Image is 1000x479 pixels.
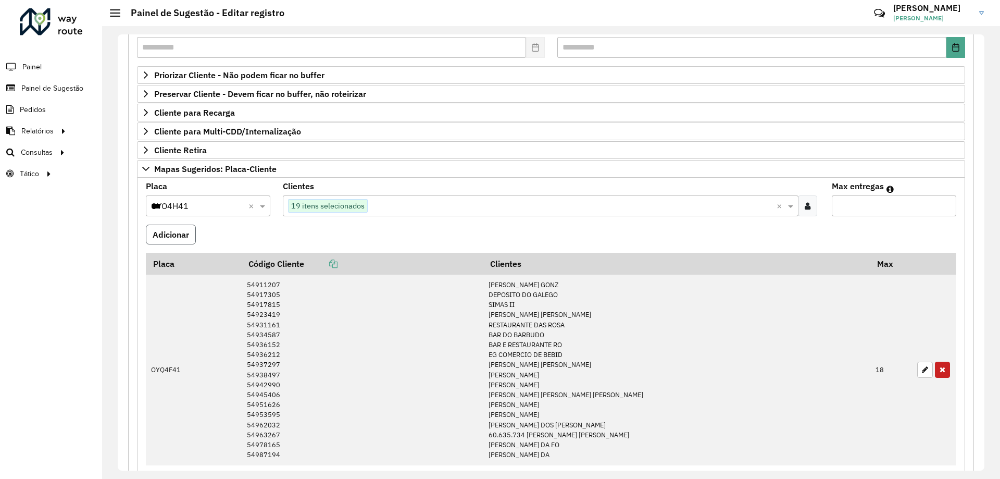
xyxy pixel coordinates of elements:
[137,122,965,140] a: Cliente para Multi-CDD/Internalização
[483,253,870,275] th: Clientes
[137,66,965,84] a: Priorizar Cliente - Não podem ficar no buffer
[832,180,884,192] label: Max entregas
[777,200,785,212] span: Clear all
[289,200,367,212] span: 19 itens selecionados
[146,253,241,275] th: Placa
[21,147,53,158] span: Consultas
[137,104,965,121] a: Cliente para Recarga
[146,225,196,244] button: Adicionar
[241,275,483,465] td: 54911207 54917305 54917815 54923419 54931161 54934587 54936152 54936212 54937297 54938497 5494299...
[248,200,257,212] span: Clear all
[137,85,965,103] a: Preservar Cliente - Devem ficar no buffer, não roteirizar
[146,180,167,192] label: Placa
[868,2,891,24] a: Contato Rápido
[870,253,912,275] th: Max
[154,127,301,136] span: Cliente para Multi-CDD/Internalização
[154,108,235,117] span: Cliente para Recarga
[154,146,207,154] span: Cliente Retira
[946,37,965,58] button: Choose Date
[283,180,314,192] label: Clientes
[886,185,894,193] em: Máximo de clientes que serão colocados na mesma rota com os clientes informados
[146,275,241,465] td: OYQ4F41
[21,83,83,94] span: Painel de Sugestão
[870,275,912,465] td: 18
[137,160,965,178] a: Mapas Sugeridos: Placa-Cliente
[154,165,277,173] span: Mapas Sugeridos: Placa-Cliente
[893,3,971,13] h3: [PERSON_NAME]
[120,7,284,19] h2: Painel de Sugestão - Editar registro
[304,259,337,269] a: Copiar
[20,104,46,115] span: Pedidos
[483,275,870,465] td: [PERSON_NAME] GONZ DEPOSITO DO GALEGO SIMAS II [PERSON_NAME] [PERSON_NAME] RESTAURANTE DAS ROSA B...
[154,71,324,79] span: Priorizar Cliente - Não podem ficar no buffer
[893,14,971,23] span: [PERSON_NAME]
[154,90,366,98] span: Preservar Cliente - Devem ficar no buffer, não roteirizar
[137,141,965,159] a: Cliente Retira
[20,168,39,179] span: Tático
[241,253,483,275] th: Código Cliente
[21,126,54,137] span: Relatórios
[22,62,42,72] span: Painel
